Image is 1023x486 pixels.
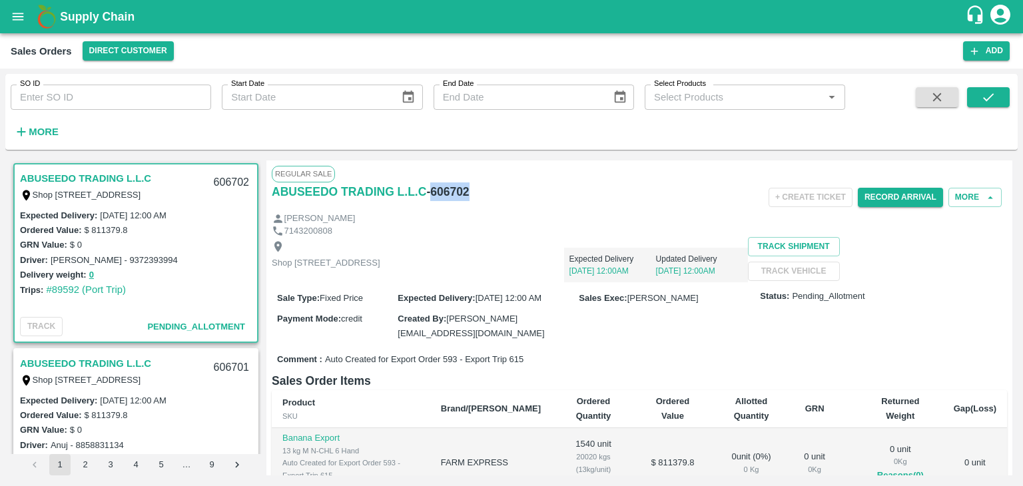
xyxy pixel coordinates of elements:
label: Expected Delivery : [20,210,97,220]
input: Start Date [222,85,390,110]
label: $ 0 [70,425,82,435]
span: Pending_Allotment [792,290,864,303]
span: Fixed Price [320,293,363,303]
label: GRN Value: [20,425,67,435]
label: Shop [STREET_ADDRESS] [33,190,141,200]
span: [PERSON_NAME] [627,293,699,303]
b: Ordered Value [656,396,690,421]
b: Returned Weight [881,396,919,421]
div: 0 Kg [868,455,932,467]
label: Sales Exec : [579,293,627,303]
label: Sale Type : [277,293,320,303]
button: Choose date [607,85,633,110]
div: 0 Kg [803,463,826,475]
label: Driver: [20,440,48,450]
label: Anuj - 8858831134 [51,440,124,450]
button: Go to page 3 [100,454,121,475]
label: Trips: [20,285,43,295]
b: Ordered Quantity [576,396,611,421]
input: Select Products [649,89,819,106]
b: Brand/[PERSON_NAME] [441,403,541,413]
p: Updated Delivery [656,253,743,265]
p: [DATE] 12:00AM [569,265,656,277]
p: [DATE] 12:00AM [656,265,743,277]
div: 0 Kg [721,463,782,475]
label: $ 811379.8 [84,410,127,420]
div: account of current user [988,3,1012,31]
label: Shop [STREET_ADDRESS] [33,375,141,385]
label: Ordered Value: [20,410,81,420]
div: Auto Created for Export Order 593 - Export Trip 615 [282,457,420,481]
b: Product [282,397,315,407]
span: [PERSON_NAME][EMAIL_ADDRESS][DOMAIN_NAME] [398,314,544,338]
h6: Sales Order Items [272,371,1007,390]
button: Go to page 4 [125,454,147,475]
button: Go to page 2 [75,454,96,475]
button: open drawer [3,1,33,32]
div: customer-support [965,5,988,29]
label: Expected Delivery : [20,395,97,405]
div: 0 unit ( 0 %) [721,451,782,475]
label: Start Date [231,79,264,89]
input: Enter SO ID [11,85,211,110]
label: [DATE] 12:00 AM [100,395,166,405]
label: [DATE] 12:00 AM [100,210,166,220]
div: 606702 [206,167,257,198]
span: Pending_Allotment [147,322,245,332]
b: Allotted Quantity [734,396,769,421]
label: Payment Mode : [277,314,341,324]
label: Created By : [398,314,446,324]
button: More [948,188,1002,207]
label: Ordered Value: [20,225,81,235]
img: logo [33,3,60,30]
p: Shop [STREET_ADDRESS] [272,257,380,270]
a: #89592 (Port Trip) [46,284,126,295]
label: Status: [760,290,789,303]
label: Delivery weight: [20,270,87,280]
span: [DATE] 12:00 AM [476,293,541,303]
a: Supply Chain [60,7,965,26]
button: More [11,121,62,143]
button: 0 [89,453,94,468]
button: Open [823,89,841,106]
span: credit [341,314,362,324]
label: Comment : [277,354,322,366]
div: 0 unit [868,443,932,483]
label: $ 0 [70,240,82,250]
div: SKU [282,410,420,422]
p: Banana Export [282,432,420,445]
label: Select Products [654,79,706,89]
div: Sales Orders [11,43,72,60]
a: ABUSEEDO TRADING L.L.C [20,355,151,372]
button: Record Arrival [858,188,943,207]
button: Select DC [83,41,174,61]
b: GRN [805,403,825,413]
label: End Date [443,79,474,89]
strong: More [29,126,59,137]
a: ABUSEEDO TRADING L.L.C [272,182,426,201]
nav: pagination navigation [22,454,250,475]
div: 606701 [206,352,257,383]
input: End Date [434,85,602,110]
div: … [176,459,197,471]
label: GRN Value: [20,240,67,250]
div: 20020 kgs (13kg/unit) [562,451,625,475]
label: [PERSON_NAME] - 9372393994 [51,255,178,265]
a: ABUSEEDO TRADING L.L.C [20,170,151,187]
p: [PERSON_NAME] [284,212,356,225]
button: Choose date [396,85,421,110]
div: 13 kg M N-CHL 6 Hand [282,445,420,457]
label: SO ID [20,79,40,89]
p: 7143200808 [284,225,332,238]
button: Add [963,41,1010,61]
label: Expected Delivery : [398,293,475,303]
button: 0 [89,268,94,283]
button: Track Shipment [748,237,840,256]
button: page 1 [49,454,71,475]
button: Go to page 9 [201,454,222,475]
h6: - 606702 [426,182,469,201]
button: Reasons(0) [868,468,932,483]
label: $ 811379.8 [84,225,127,235]
b: Supply Chain [60,10,135,23]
